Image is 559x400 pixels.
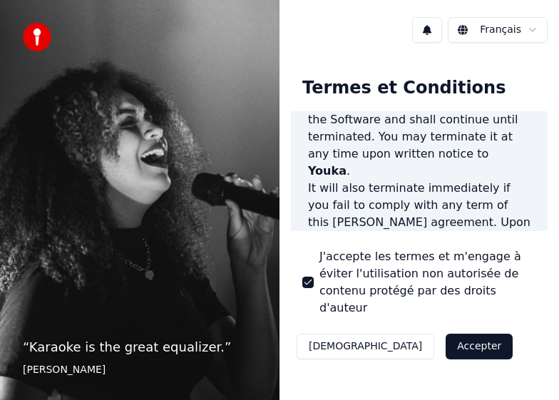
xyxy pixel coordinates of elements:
footer: [PERSON_NAME] [23,363,257,377]
img: youka [23,23,51,51]
p: It will also terminate immediately if you fail to comply with any term of this [PERSON_NAME] agre... [308,180,530,368]
span: Youka [308,164,347,178]
p: “ Karaoke is the great equalizer. ” [23,337,257,357]
label: J'accepte les termes et m'engage à éviter l'utilisation non autorisée de contenu protégé par des ... [319,248,536,317]
button: Accepter [446,334,513,359]
button: [DEMOGRAPHIC_DATA] [297,334,434,359]
div: Termes et Conditions [291,66,517,111]
p: This [PERSON_NAME] agreement is effective from the date you first use the Software and shall cont... [308,77,530,180]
